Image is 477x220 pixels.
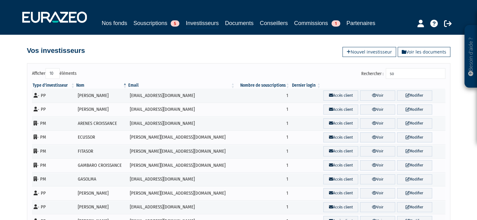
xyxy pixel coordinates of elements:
td: [PERSON_NAME][EMAIL_ADDRESS][DOMAIN_NAME] [128,158,236,172]
td: [PERSON_NAME][EMAIL_ADDRESS][DOMAIN_NAME] [128,144,236,158]
td: 1 [236,103,290,117]
a: Modifier [397,118,432,129]
a: Voir les documents [398,47,450,57]
th: Nombre de souscriptions : activer pour trier la colonne par ordre croissant [236,82,290,89]
a: Voir [360,90,395,101]
td: 1 [236,89,290,103]
a: Nouvel investisseur [342,47,396,57]
span: 5 [171,20,179,27]
label: Rechercher : [361,68,445,79]
a: Modifier [397,188,432,198]
a: Nos fonds [102,19,127,28]
td: - PM [32,144,76,158]
a: Modifier [397,174,432,185]
td: [EMAIL_ADDRESS][DOMAIN_NAME] [128,116,236,130]
a: Voir [360,188,395,198]
select: Afficheréléments [45,68,60,79]
span: 1 [331,20,340,27]
td: [EMAIL_ADDRESS][DOMAIN_NAME] [128,200,236,214]
td: [PERSON_NAME] [76,89,128,103]
td: [PERSON_NAME][EMAIL_ADDRESS][DOMAIN_NAME] [128,130,236,145]
a: Partenaires [347,19,375,28]
a: Voir [360,160,395,171]
a: Voir [360,132,395,143]
td: - PM [32,130,76,145]
td: GASOLMA [76,172,128,187]
td: [PERSON_NAME] [76,186,128,200]
a: Modifier [397,132,432,143]
label: Afficher éléments [32,68,77,79]
a: Modifier [397,105,432,115]
td: 1 [236,172,290,187]
a: Accès client [323,132,358,143]
td: - PP [32,186,76,200]
td: GAMBARO CROISSANCE [76,158,128,172]
td: 1 [236,116,290,130]
td: [EMAIL_ADDRESS][DOMAIN_NAME] [128,172,236,187]
td: - PM [32,158,76,172]
a: Accès client [323,188,358,198]
a: Voir [360,202,395,212]
a: Voir [360,118,395,129]
td: 1 [236,144,290,158]
th: Email : activer pour trier la colonne par ordre croissant [128,82,236,89]
td: 1 [236,130,290,145]
input: Rechercher : [386,68,445,79]
a: Accès client [323,160,358,171]
a: Voir [360,105,395,115]
td: [EMAIL_ADDRESS][DOMAIN_NAME] [128,103,236,117]
a: Documents [225,19,253,28]
img: 1732889491-logotype_eurazeo_blanc_rvb.png [22,12,87,23]
a: Voir [360,174,395,185]
a: Investisseurs [186,19,219,28]
a: Accès client [323,202,358,212]
td: - PP [32,103,76,117]
a: Accès client [323,105,358,115]
td: 1 [236,186,290,200]
a: Conseillers [260,19,288,28]
a: Modifier [397,160,432,171]
p: Besoin d'aide ? [467,28,474,85]
td: FITASOR [76,144,128,158]
td: ARENES CROISSANCE [76,116,128,130]
td: ECUSSOR [76,130,128,145]
td: - PM [32,116,76,130]
td: [PERSON_NAME] [76,200,128,214]
td: 1 [236,158,290,172]
td: [PERSON_NAME] [76,103,128,117]
a: Modifier [397,90,432,101]
th: Type d'investisseur : activer pour trier la colonne par ordre croissant [32,82,76,89]
a: Accès client [323,118,358,129]
th: Nom : activer pour trier la colonne par ordre d&eacute;croissant [76,82,128,89]
td: - PP [32,89,76,103]
th: Dernier login : activer pour trier la colonne par ordre croissant [290,82,321,89]
h4: Vos investisseurs [27,47,85,54]
td: 1 [236,200,290,214]
td: - PP [32,200,76,214]
a: Modifier [397,146,432,156]
td: - PM [32,172,76,187]
td: [PERSON_NAME][EMAIL_ADDRESS][DOMAIN_NAME] [128,186,236,200]
a: Souscriptions5 [133,19,179,28]
a: Accès client [323,174,358,185]
a: Accès client [323,146,358,156]
a: Voir [360,146,395,156]
a: Commissions1 [294,19,340,28]
td: [EMAIL_ADDRESS][DOMAIN_NAME] [128,89,236,103]
a: Accès client [323,90,358,101]
a: Modifier [397,202,432,212]
th: &nbsp; [321,82,445,89]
